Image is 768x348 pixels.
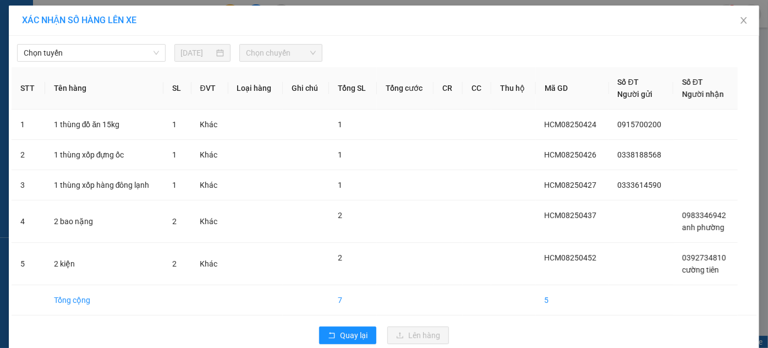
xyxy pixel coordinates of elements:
span: 1 [338,150,342,159]
div: Tên hàng: 1 cuộn cây ( : 1 ) [9,76,160,104]
button: uploadLên hàng [387,327,449,344]
th: Mã GD [536,67,609,110]
td: Khác [191,110,228,140]
th: STT [12,67,45,110]
span: Gửi: [9,10,26,22]
td: Khác [191,170,228,200]
span: 2 [338,211,342,220]
span: HCM08250424 [545,120,597,129]
th: CC [463,67,491,110]
th: Loại hàng [228,67,283,110]
span: 2 [172,217,177,226]
span: Nhận: [72,10,98,22]
td: 3 [12,170,45,200]
span: Số ĐT [618,78,639,86]
span: 1 [172,150,177,159]
span: 1 [338,120,342,129]
td: 1 thùng đồ ăn 15kg [45,110,164,140]
span: 1 [338,181,342,189]
td: Tổng cộng [45,285,164,316]
span: 0983346942 [682,211,726,220]
td: 7 [329,285,377,316]
span: 2 [172,259,177,268]
td: 1 thùng xốp đựng ốc [45,140,164,170]
span: 1 [172,181,177,189]
span: rollback [328,331,336,340]
div: Ea H`leo [72,9,160,23]
span: Quay lại [340,329,367,341]
span: 0915700200 [618,120,662,129]
td: 1 [12,110,45,140]
span: Chọn chuyến [246,45,316,61]
span: Số ĐT [682,78,703,86]
div: [PERSON_NAME] [72,23,160,36]
td: 4 [12,200,45,243]
span: HCM08250427 [545,181,597,189]
input: 14/08/2025 [181,47,215,59]
div: Bx Miền Đông [9,9,64,49]
span: Người gửi [618,90,653,99]
span: anh phường [682,223,725,232]
span: cường tiên [682,265,719,274]
td: 5 [12,243,45,285]
span: 0333614590 [618,181,662,189]
th: Ghi chú [283,67,329,110]
td: Khác [191,200,228,243]
th: Thu hộ [491,67,536,110]
span: Chọn tuyến [24,45,159,61]
button: rollbackQuay lại [319,327,376,344]
span: CC [70,58,83,69]
td: 2 bao nặng [45,200,164,243]
td: 2 [12,140,45,170]
td: 2 kiện [45,243,164,285]
span: XÁC NHẬN SỐ HÀNG LÊN XE [22,15,136,25]
th: Tổng cước [377,67,434,110]
span: HCM08250437 [545,211,597,220]
span: HCM08250426 [545,150,597,159]
button: Close [728,6,759,36]
th: Tên hàng [45,67,164,110]
span: 1 [172,120,177,129]
td: 1 thùng xốp hàng đông lạnh [45,170,164,200]
span: 2 [338,253,342,262]
div: 0345957950 [72,36,160,51]
th: Tổng SL [329,67,377,110]
td: Khác [191,243,228,285]
span: close [739,16,748,25]
span: 0392734810 [682,253,726,262]
span: HCM08250452 [545,253,597,262]
td: Khác [191,140,228,170]
th: SL [163,67,191,110]
th: ĐVT [191,67,228,110]
th: CR [434,67,462,110]
td: 5 [536,285,609,316]
span: 0338188568 [618,150,662,159]
span: Người nhận [682,90,724,99]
